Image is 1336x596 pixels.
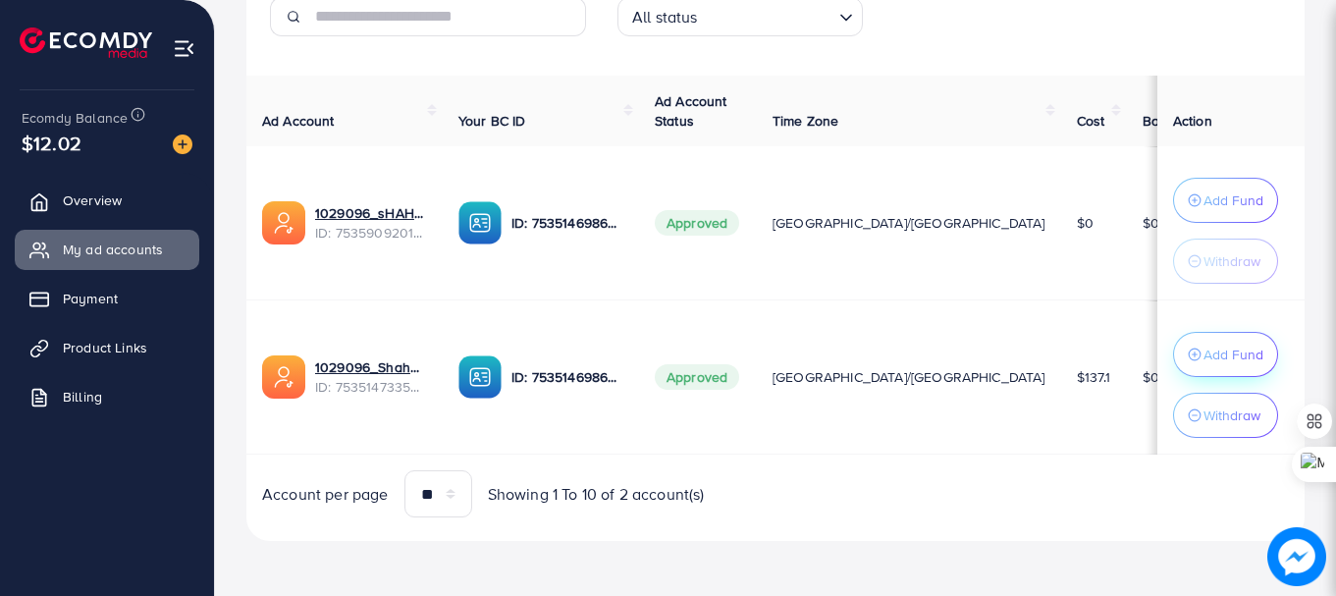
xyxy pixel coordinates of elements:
[315,203,427,244] div: <span class='underline'>1029096_sHAHERAG 01_1754590627590</span></br>7535909201479090192
[22,129,81,157] span: $12.02
[15,230,199,269] a: My ad accounts
[15,328,199,367] a: Product Links
[315,357,427,398] div: <span class='underline'>1029096_Shaherag_1754413223723</span></br>7535147335828176913
[15,279,199,318] a: Payment
[262,201,305,244] img: ic-ads-acc.e4c84228.svg
[1173,393,1278,438] button: Withdraw
[511,365,623,389] p: ID: 7535146986623172624
[1173,332,1278,377] button: Add Fund
[315,223,427,243] span: ID: 7535909201479090192
[1173,239,1278,284] button: Withdraw
[1077,213,1094,233] span: $0
[655,364,739,390] span: Approved
[1077,111,1105,131] span: Cost
[1173,111,1212,131] span: Action
[773,213,1045,233] span: [GEOGRAPHIC_DATA]/[GEOGRAPHIC_DATA]
[458,111,526,131] span: Your BC ID
[262,111,335,131] span: Ad Account
[773,367,1045,387] span: [GEOGRAPHIC_DATA]/[GEOGRAPHIC_DATA]
[773,111,838,131] span: Time Zone
[1143,213,1159,233] span: $0
[63,289,118,308] span: Payment
[262,483,389,506] span: Account per page
[173,135,192,154] img: image
[1203,404,1260,427] p: Withdraw
[63,240,163,259] span: My ad accounts
[1203,249,1260,273] p: Withdraw
[488,483,705,506] span: Showing 1 To 10 of 2 account(s)
[315,377,427,397] span: ID: 7535147335828176913
[1173,178,1278,223] button: Add Fund
[1077,367,1111,387] span: $137.1
[511,211,623,235] p: ID: 7535146986623172624
[628,3,702,31] span: All status
[1143,367,1171,387] span: $0.9
[655,91,727,131] span: Ad Account Status
[655,210,739,236] span: Approved
[15,377,199,416] a: Billing
[22,108,128,128] span: Ecomdy Balance
[262,355,305,399] img: ic-ads-acc.e4c84228.svg
[458,201,502,244] img: ic-ba-acc.ded83a64.svg
[458,355,502,399] img: ic-ba-acc.ded83a64.svg
[63,190,122,210] span: Overview
[15,181,199,220] a: Overview
[63,387,102,406] span: Billing
[1203,343,1263,366] p: Add Fund
[1267,527,1326,586] img: image
[173,37,195,60] img: menu
[1143,111,1195,131] span: Balance
[315,203,427,223] a: 1029096_sHAHERAG 01_1754590627590
[63,338,147,357] span: Product Links
[20,27,152,58] img: logo
[315,357,427,377] a: 1029096_Shaherag_1754413223723
[1203,189,1263,212] p: Add Fund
